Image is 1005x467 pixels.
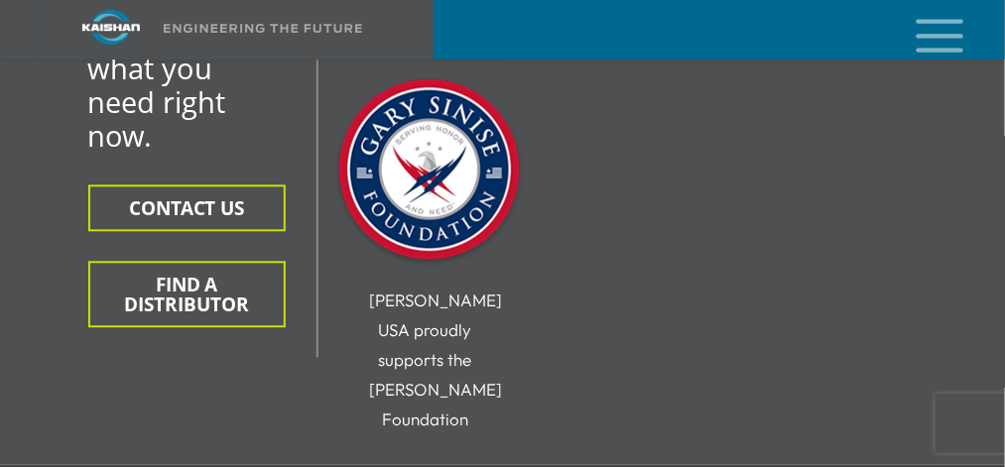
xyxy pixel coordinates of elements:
[88,184,286,231] button: CONTACT US
[164,24,362,33] img: Engineering the future
[88,261,286,327] button: FIND A DISTRIBUTOR
[370,290,503,429] span: [PERSON_NAME] USA proudly supports the [PERSON_NAME] Foundation
[330,72,529,271] img: Gary Sinise Foundation
[37,10,186,45] img: kaishan logo
[909,13,942,47] a: mobile menu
